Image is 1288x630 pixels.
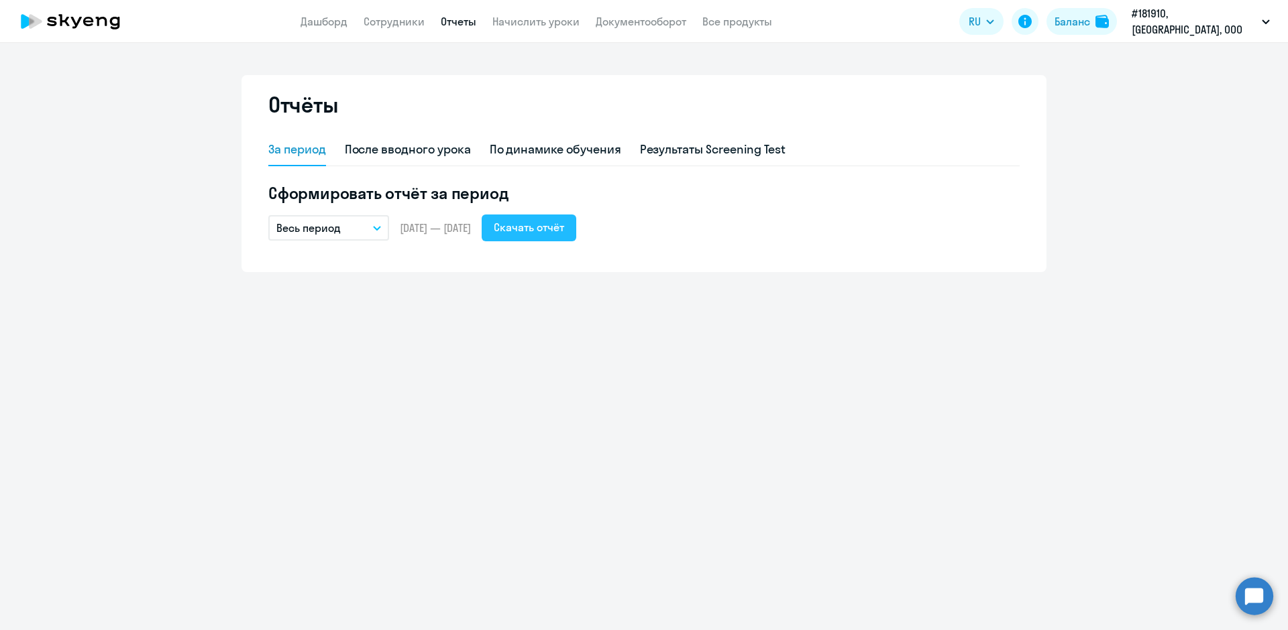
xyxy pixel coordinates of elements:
[1055,13,1090,29] div: Баланс
[959,8,1004,35] button: RU
[702,15,772,28] a: Все продукты
[268,141,326,158] div: За период
[1095,15,1109,28] img: balance
[268,215,389,241] button: Весь период
[969,13,981,29] span: RU
[640,141,786,158] div: Результаты Screening Test
[268,182,1020,204] h5: Сформировать отчёт за период
[492,15,580,28] a: Начислить уроки
[494,219,564,235] div: Скачать отчёт
[345,141,471,158] div: После вводного урока
[400,220,471,235] span: [DATE] — [DATE]
[490,141,621,158] div: По динамике обучения
[1046,8,1117,35] button: Балансbalance
[1132,5,1256,38] p: #181910, [GEOGRAPHIC_DATA], ООО
[301,15,347,28] a: Дашборд
[596,15,686,28] a: Документооборот
[441,15,476,28] a: Отчеты
[268,91,338,118] h2: Отчёты
[482,214,576,241] button: Скачать отчёт
[364,15,425,28] a: Сотрудники
[276,220,341,236] p: Весь период
[1125,5,1277,38] button: #181910, [GEOGRAPHIC_DATA], ООО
